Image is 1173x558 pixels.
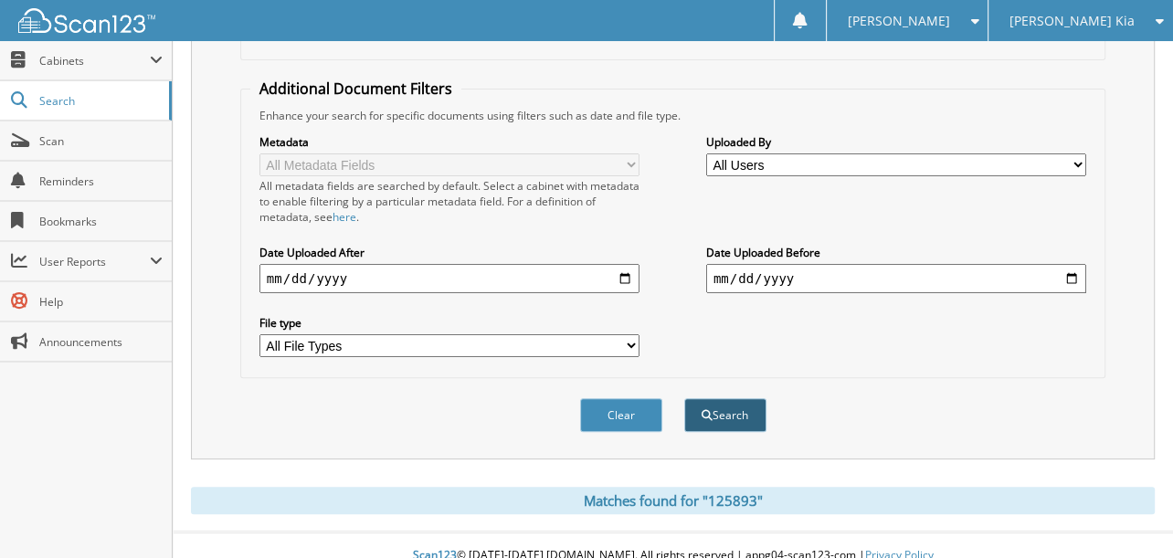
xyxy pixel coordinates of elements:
div: Matches found for "125893" [191,487,1155,514]
span: User Reports [39,254,150,269]
label: Date Uploaded After [259,245,639,260]
label: File type [259,315,639,331]
legend: Additional Document Filters [250,79,461,99]
span: [PERSON_NAME] [848,16,950,26]
iframe: Chat Widget [1082,470,1173,558]
div: All metadata fields are searched by default. Select a cabinet with metadata to enable filtering b... [259,178,639,225]
span: Bookmarks [39,214,163,229]
button: Search [684,398,766,432]
div: Enhance your search for specific documents using filters such as date and file type. [250,108,1096,123]
span: Cabinets [39,53,150,68]
span: Scan [39,133,163,149]
span: Help [39,294,163,310]
input: start [259,264,639,293]
span: Announcements [39,334,163,350]
img: scan123-logo-white.svg [18,8,155,33]
label: Date Uploaded Before [706,245,1086,260]
button: Clear [580,398,662,432]
input: end [706,264,1086,293]
a: here [333,209,356,225]
label: Metadata [259,134,639,150]
span: Reminders [39,174,163,189]
label: Uploaded By [706,134,1086,150]
span: Search [39,93,160,109]
span: [PERSON_NAME] Kia [1009,16,1135,26]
